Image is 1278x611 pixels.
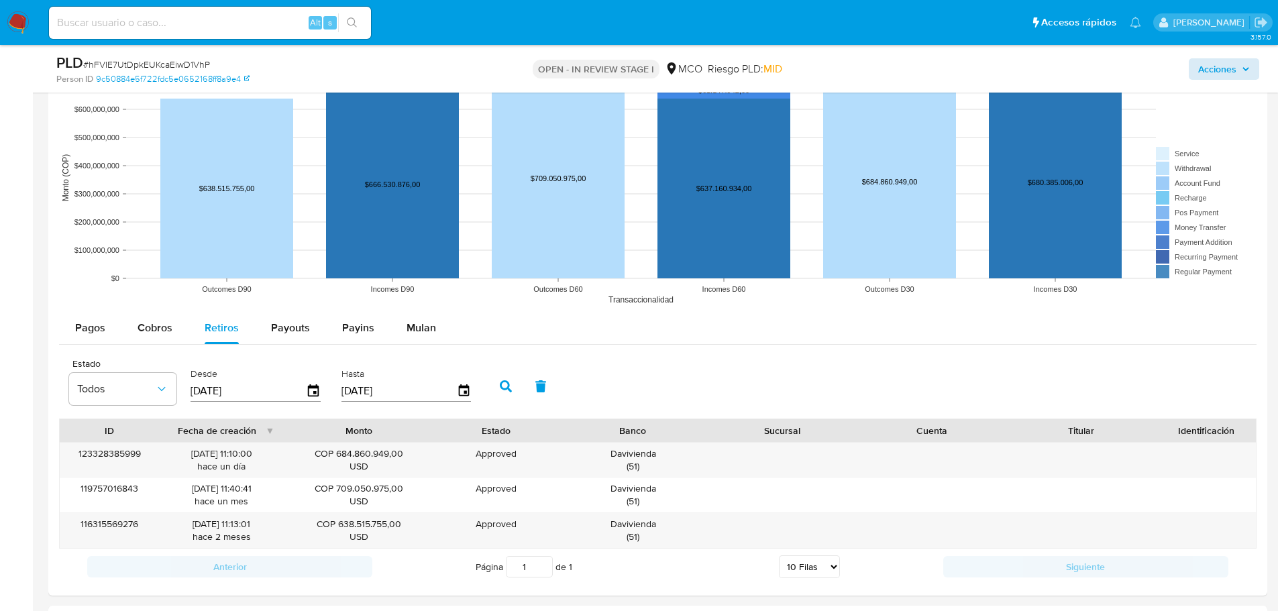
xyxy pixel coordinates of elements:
b: PLD [56,52,83,73]
button: Acciones [1189,58,1259,80]
span: Acciones [1198,58,1236,80]
p: OPEN - IN REVIEW STAGE I [533,60,659,78]
a: Salir [1254,15,1268,30]
span: # hFVIE7UtDpkEUKcaEiwD1VhP [83,58,210,71]
span: Accesos rápidos [1041,15,1116,30]
span: 3.157.0 [1250,32,1271,42]
div: MCO [665,62,702,76]
input: Buscar usuario o caso... [49,14,371,32]
button: search-icon [338,13,366,32]
span: Riesgo PLD: [708,62,782,76]
span: Alt [310,16,321,29]
span: MID [763,61,782,76]
a: 9c50884e5f722fdc5e0652168ff8a9e4 [96,73,250,85]
span: s [328,16,332,29]
b: Person ID [56,73,93,85]
a: Notificaciones [1130,17,1141,28]
p: felipe.cayon@mercadolibre.com [1173,16,1249,29]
